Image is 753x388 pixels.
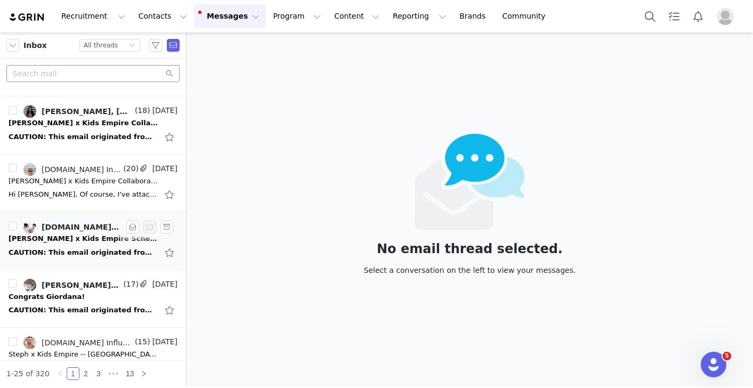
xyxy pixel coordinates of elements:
div: Select a conversation on the left to view your messages. [364,264,576,276]
input: Search mail [6,65,180,82]
img: a0121675-4066-4964-996c-c31ef287cae2.jpg [23,336,36,349]
div: Congrats Giordana! [9,292,85,302]
div: [PERSON_NAME], [DOMAIN_NAME] Influence [42,281,121,289]
span: (18) [121,221,139,232]
a: Tasks [662,4,686,28]
div: CAUTION: This email originated from outside of the organization. Do not click links or open attac... [9,305,158,316]
div: CAUTION: This email originated from outside of the organization. Do not click links or open attac... [9,247,158,258]
span: 5 [723,352,731,360]
li: 2 [79,367,92,380]
div: Steph x Kids Empire -- Silverado Ranch [9,349,158,360]
li: 1-25 of 320 [6,367,50,380]
li: Next 3 Pages [105,367,122,380]
i: icon: search [166,70,173,77]
a: [DOMAIN_NAME] Influence, [EMAIL_ADDRESS][DOMAIN_NAME] [23,336,133,349]
img: emails-empty2x.png [415,134,525,230]
i: icon: down [129,42,135,50]
button: Reporting [386,4,452,28]
div: No email thread selected. [364,243,576,255]
i: icon: left [57,370,63,377]
a: [DOMAIN_NAME] Influence, [PERSON_NAME] [23,221,121,233]
div: CAUTION: This email originated from outside of the organization. Do not click links or open attac... [9,132,158,142]
span: Send Email [167,39,180,52]
div: All threads [84,39,118,51]
img: 3509b7ea-ae18-481d-a09b-c3dd6ed62672.jpg [23,221,36,233]
button: Profile [710,8,744,25]
span: ••• [105,367,122,380]
button: Contacts [132,4,193,28]
div: [DOMAIN_NAME] Influence, [PERSON_NAME] [42,223,121,231]
li: 1 [67,367,79,380]
li: 3 [92,367,105,380]
img: 276daf47-fb1e-43ca-a90e-812855a5ff05.jpg [23,105,36,118]
a: [PERSON_NAME], [DOMAIN_NAME] Influence [23,279,121,292]
a: 3 [93,368,104,379]
a: 1 [67,368,79,379]
li: Previous Page [54,367,67,380]
button: Search [638,4,662,28]
img: 0e7c771e-c35a-4ca9-995c-c3828384bcf8.jpg [23,279,36,292]
div: Michele x Kids Empire Collaboration Request. [9,176,158,187]
a: Brands [453,4,495,28]
img: grin logo [9,12,46,22]
li: 13 [122,367,138,380]
a: 13 [123,368,137,379]
div: Danica x Kids Empire Collaboration Request. [9,118,158,128]
span: Inbox [23,40,47,51]
a: 2 [80,368,92,379]
div: [PERSON_NAME], [DOMAIN_NAME] Influence [42,107,133,116]
li: Next Page [137,367,150,380]
img: placeholder-profile.jpg [717,8,734,25]
a: Community [496,4,557,28]
button: Notifications [686,4,710,28]
button: Content [328,4,386,28]
iframe: Intercom live chat [701,352,726,377]
div: [DOMAIN_NAME] Influence, [EMAIL_ADDRESS][DOMAIN_NAME] [42,338,133,347]
div: [DOMAIN_NAME] Influence, [EMAIL_ADDRESS][DOMAIN_NAME], [PERSON_NAME][DOMAIN_NAME][EMAIL_ADDRESS][... [42,165,121,174]
img: c60271fa-fd60-473e-8d42-f280078393b0.jpg [23,163,36,176]
a: [PERSON_NAME], [DOMAIN_NAME] Influence [23,105,133,118]
button: Recruitment [55,4,132,28]
i: icon: right [141,370,147,377]
button: Messages [194,4,266,28]
span: (20) [121,163,139,174]
div: Kyesha x Kids Empire Schedule visit [9,233,158,244]
div: Hi Michele, Of course, I've attached your punch card below. Please let us know if you have any qu... [9,189,158,200]
button: Program [266,4,327,28]
a: [DOMAIN_NAME] Influence, [EMAIL_ADDRESS][DOMAIN_NAME], [PERSON_NAME][DOMAIN_NAME][EMAIL_ADDRESS][... [23,163,121,176]
span: (17) [121,279,139,290]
